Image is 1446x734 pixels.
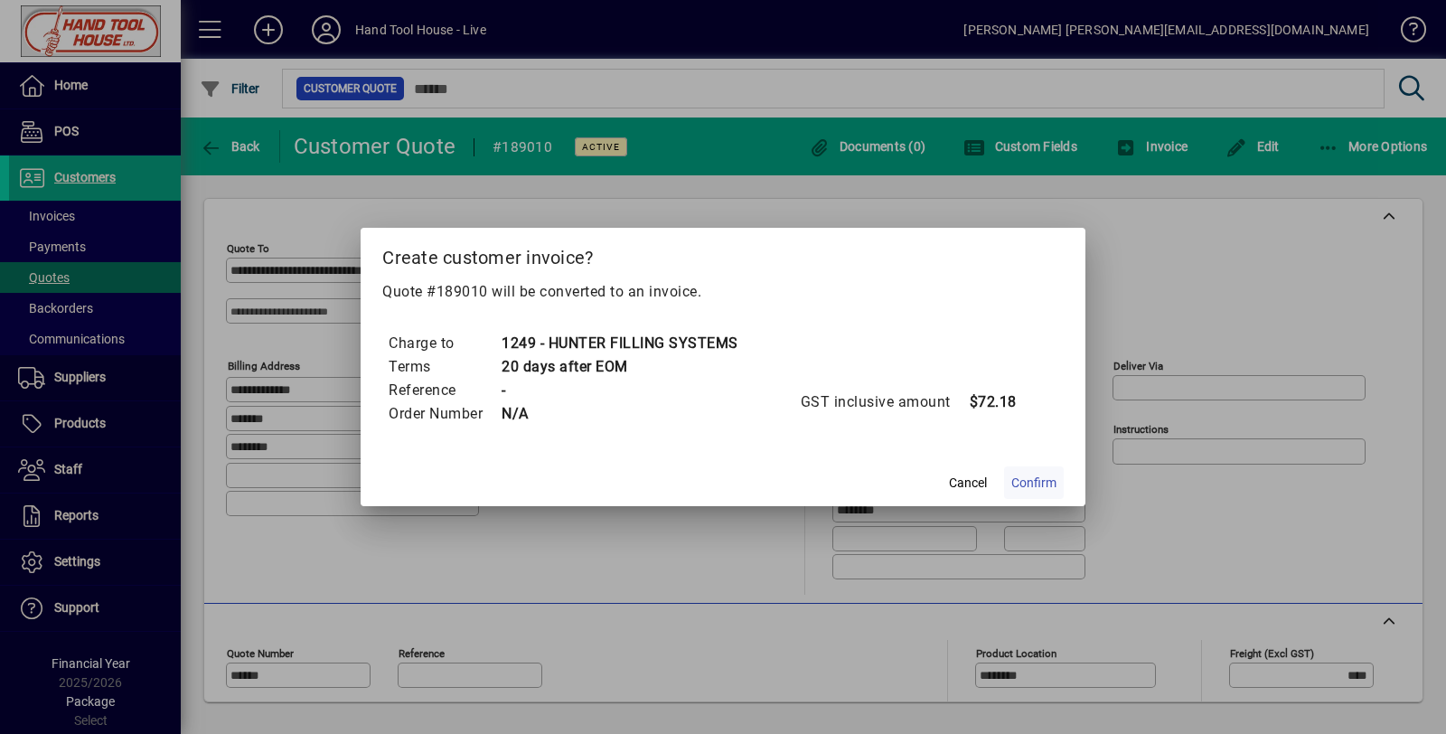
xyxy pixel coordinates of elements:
td: Charge to [388,332,501,355]
td: 1249 - HUNTER FILLING SYSTEMS [501,332,738,355]
td: Reference [388,379,501,402]
h2: Create customer invoice? [361,228,1085,280]
td: GST inclusive amount [800,391,969,414]
td: $72.18 [969,391,1041,414]
td: Order Number [388,402,501,426]
td: 20 days after EOM [501,355,738,379]
p: Quote #189010 will be converted to an invoice. [382,281,1064,303]
span: Cancel [949,474,987,493]
span: Confirm [1011,474,1056,493]
button: Cancel [939,466,997,499]
td: Terms [388,355,501,379]
td: - [501,379,738,402]
button: Confirm [1004,466,1064,499]
td: N/A [501,402,738,426]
